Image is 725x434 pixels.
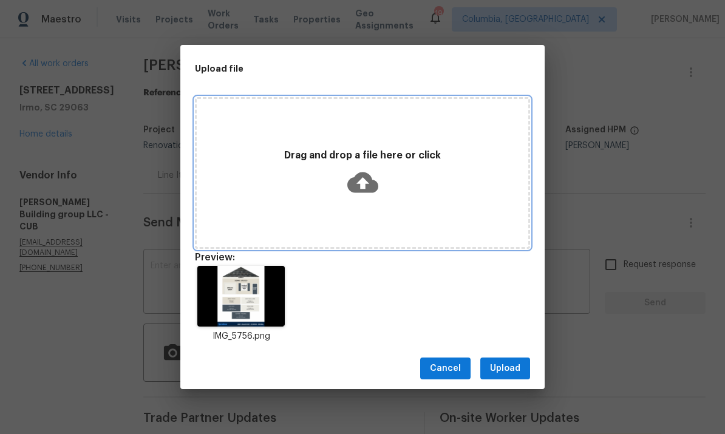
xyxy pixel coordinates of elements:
[197,266,284,327] img: 8D+H76xLqAEs0AAAAASUVORK5CYII=
[430,361,461,376] span: Cancel
[197,149,528,162] p: Drag and drop a file here or click
[195,330,287,343] p: IMG_5756.png
[490,361,520,376] span: Upload
[480,358,530,380] button: Upload
[420,358,471,380] button: Cancel
[195,62,475,75] h2: Upload file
